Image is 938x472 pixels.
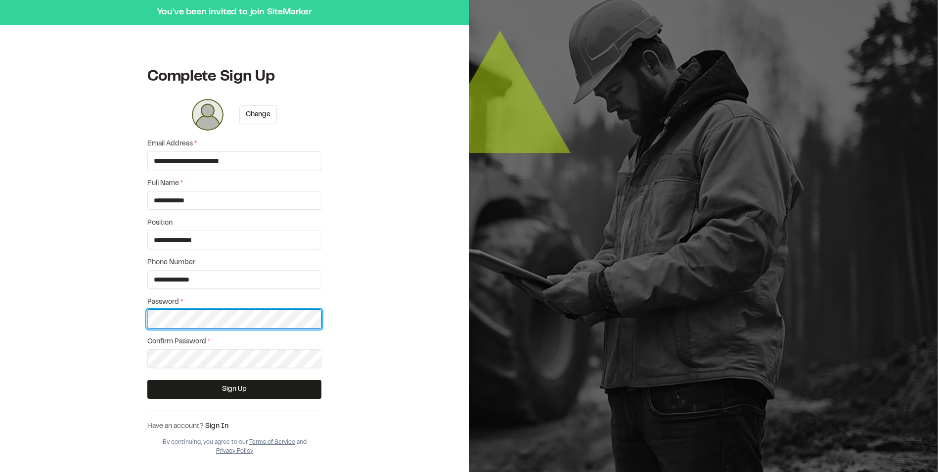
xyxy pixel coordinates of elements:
[147,67,321,87] h1: Complete Sign Up
[147,139,321,149] label: Email Address
[192,99,223,131] div: Click or Drag and Drop to change photo
[147,297,321,308] label: Password
[192,99,223,131] img: Profile Photo
[147,438,321,456] div: By continuing, you agree to our and
[205,424,228,429] a: Sign In
[147,336,321,347] label: Confirm Password
[147,178,321,189] label: Full Name
[216,447,253,456] button: Privacy Policy
[239,105,277,124] button: Change
[147,257,321,268] label: Phone Number
[147,380,321,399] button: Sign Up
[147,421,321,432] div: Have an account?
[249,438,295,447] button: Terms of Service
[147,218,321,229] label: Position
